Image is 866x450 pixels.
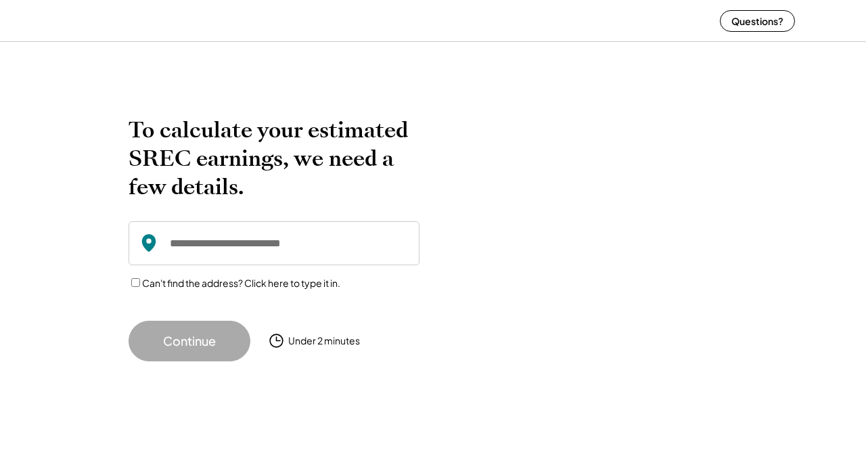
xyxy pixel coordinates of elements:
h2: To calculate your estimated SREC earnings, we need a few details. [129,116,419,201]
button: Continue [129,321,250,361]
div: Under 2 minutes [288,334,360,348]
img: yH5BAEAAAAALAAAAAABAAEAAAIBRAA7 [71,3,166,39]
label: Can't find the address? Click here to type it in. [142,277,340,289]
img: yH5BAEAAAAALAAAAAABAAEAAAIBRAA7 [453,116,717,333]
button: Questions? [720,10,795,32]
